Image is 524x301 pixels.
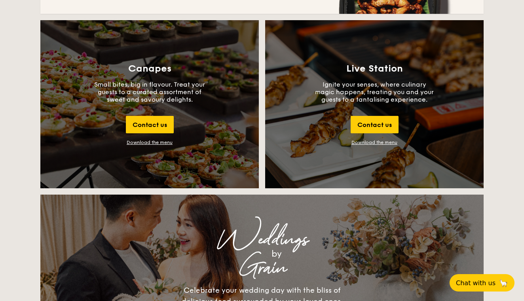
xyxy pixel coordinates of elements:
p: Small bites, big in flavour. Treat your guests to a curated assortment of sweet and savoury delig... [90,81,209,103]
div: Download the menu [127,140,173,145]
div: Grain [110,261,414,275]
div: Weddings [110,233,414,247]
button: Chat with us🦙 [450,274,515,292]
div: by [139,247,414,261]
div: Contact us [126,116,174,133]
a: Download the menu [351,140,397,145]
span: Chat with us [456,279,496,287]
span: 🦙 [499,278,508,288]
div: Contact us [351,116,399,133]
h3: Canapes [128,63,171,74]
h3: Live Station [346,63,403,74]
p: Ignite your senses, where culinary magic happens, treating you and your guests to a tantalising e... [315,81,434,103]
